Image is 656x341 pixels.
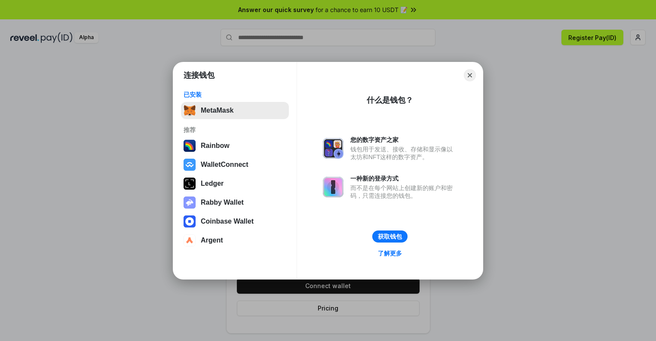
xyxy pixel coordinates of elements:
img: svg+xml,%3Csvg%20xmlns%3D%22http%3A%2F%2Fwww.w3.org%2F2000%2Fsvg%22%20fill%3D%22none%22%20viewBox... [184,197,196,209]
div: Argent [201,237,223,244]
a: 了解更多 [373,248,407,259]
button: Rabby Wallet [181,194,289,211]
img: svg+xml,%3Csvg%20xmlns%3D%22http%3A%2F%2Fwww.w3.org%2F2000%2Fsvg%22%20fill%3D%22none%22%20viewBox... [323,177,343,197]
div: 钱包用于发送、接收、存储和显示像以太坊和NFT这样的数字资产。 [350,145,457,161]
button: Argent [181,232,289,249]
div: 而不是在每个网站上创建新的账户和密码，只需连接您的钱包。 [350,184,457,200]
div: 什么是钱包？ [367,95,413,105]
div: MetaMask [201,107,233,114]
img: svg+xml,%3Csvg%20width%3D%22120%22%20height%3D%22120%22%20viewBox%3D%220%200%20120%20120%22%20fil... [184,140,196,152]
div: 推荐 [184,126,286,134]
img: svg+xml,%3Csvg%20width%3D%2228%22%20height%3D%2228%22%20viewBox%3D%220%200%2028%2028%22%20fill%3D... [184,215,196,227]
img: svg+xml,%3Csvg%20fill%3D%22none%22%20height%3D%2233%22%20viewBox%3D%220%200%2035%2033%22%20width%... [184,104,196,117]
div: Rainbow [201,142,230,150]
button: Close [464,69,476,81]
div: Rabby Wallet [201,199,244,206]
button: 获取钱包 [372,230,408,243]
div: Ledger [201,180,224,187]
div: 您的数字资产之家 [350,136,457,144]
div: 了解更多 [378,249,402,257]
img: svg+xml,%3Csvg%20width%3D%2228%22%20height%3D%2228%22%20viewBox%3D%220%200%2028%2028%22%20fill%3D... [184,159,196,171]
img: svg+xml,%3Csvg%20width%3D%2228%22%20height%3D%2228%22%20viewBox%3D%220%200%2028%2028%22%20fill%3D... [184,234,196,246]
button: Rainbow [181,137,289,154]
div: Coinbase Wallet [201,218,254,225]
div: 已安装 [184,91,286,98]
h1: 连接钱包 [184,70,215,80]
button: WalletConnect [181,156,289,173]
img: svg+xml,%3Csvg%20xmlns%3D%22http%3A%2F%2Fwww.w3.org%2F2000%2Fsvg%22%20width%3D%2228%22%20height%3... [184,178,196,190]
div: 一种新的登录方式 [350,175,457,182]
div: WalletConnect [201,161,248,169]
button: MetaMask [181,102,289,119]
img: svg+xml,%3Csvg%20xmlns%3D%22http%3A%2F%2Fwww.w3.org%2F2000%2Fsvg%22%20fill%3D%22none%22%20viewBox... [323,138,343,159]
button: Coinbase Wallet [181,213,289,230]
div: 获取钱包 [378,233,402,240]
button: Ledger [181,175,289,192]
